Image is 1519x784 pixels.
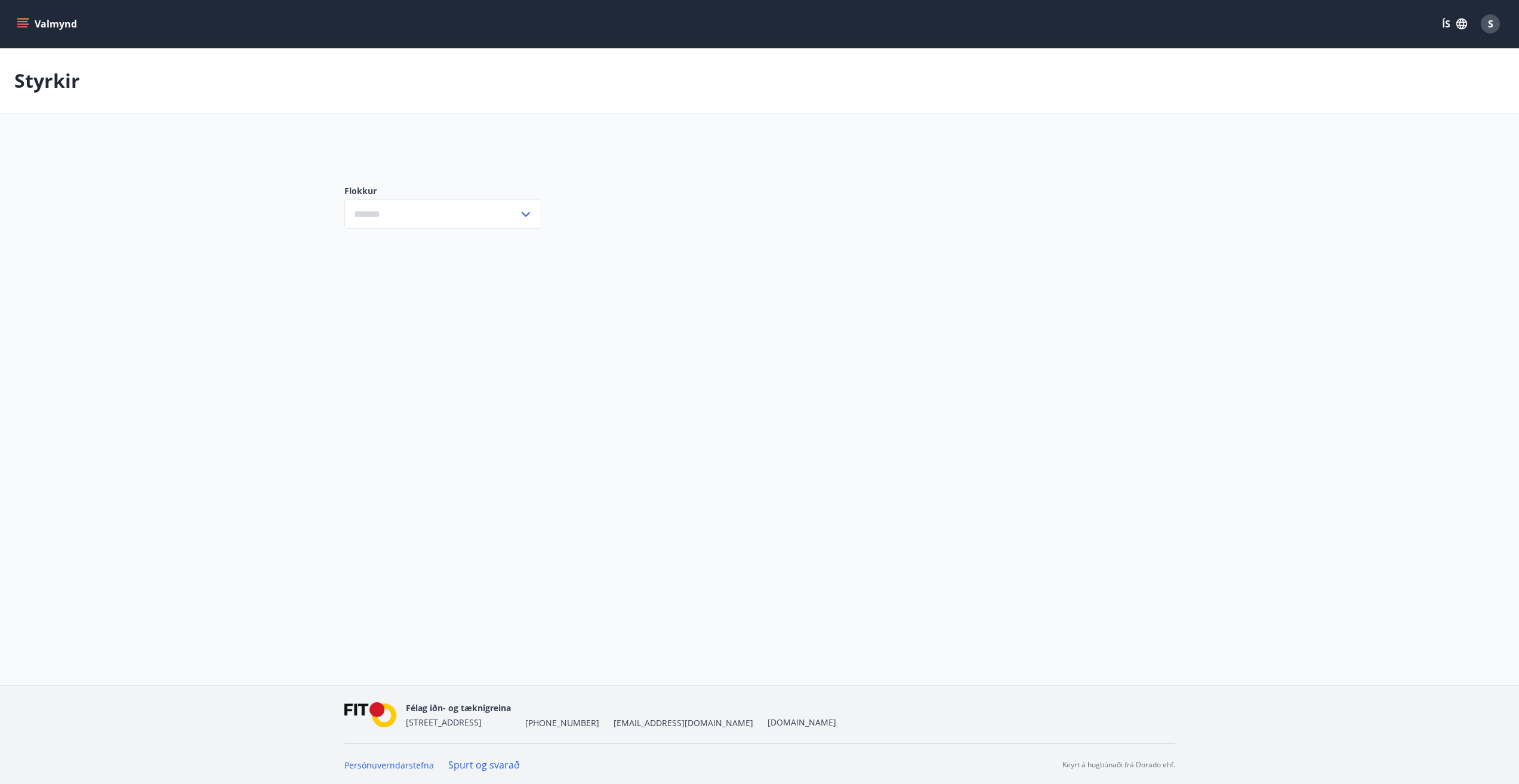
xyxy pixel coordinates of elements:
p: Styrkir [14,67,80,94]
a: Spurt og svarað [448,758,520,771]
button: ÍS [1435,13,1474,35]
span: S [1488,17,1493,30]
label: Flokkur [344,185,541,197]
button: S [1476,10,1505,38]
button: menu [14,13,82,35]
a: [DOMAIN_NAME] [768,717,836,728]
p: Keyrt á hugbúnaði frá Dorado ehf. [1062,760,1175,770]
img: FPQVkF9lTnNbbaRSFyT17YYeljoOGk5m51IhT0bO.png [344,702,397,728]
span: [PHONE_NUMBER] [525,717,599,729]
span: [EMAIL_ADDRESS][DOMAIN_NAME] [614,717,753,729]
a: Persónuverndarstefna [344,760,434,771]
span: Félag iðn- og tæknigreina [406,702,511,714]
span: [STREET_ADDRESS] [406,717,482,728]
